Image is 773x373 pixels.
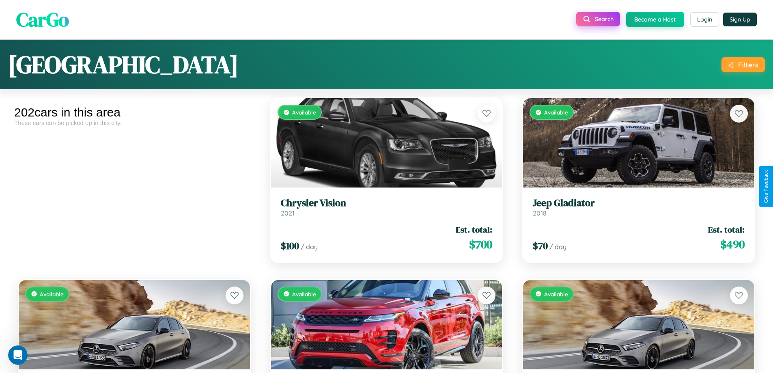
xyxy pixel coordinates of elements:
span: $ 100 [281,239,299,252]
h3: Chrysler Vision [281,197,493,209]
div: 202 cars in this area [14,106,254,119]
span: Search [595,15,614,23]
span: $ 70 [533,239,548,252]
span: / day [301,243,318,251]
span: Available [544,291,568,298]
div: These cars can be picked up in this city. [14,119,254,126]
span: 2018 [533,209,547,217]
button: Become a Host [626,12,684,27]
span: Available [544,109,568,116]
span: 2021 [281,209,295,217]
button: Login [690,12,719,27]
button: Filters [721,57,765,72]
h1: [GEOGRAPHIC_DATA] [8,48,239,81]
span: $ 700 [469,236,492,252]
iframe: Intercom live chat [8,345,28,365]
span: Est. total: [708,224,745,235]
h3: Jeep Gladiator [533,197,745,209]
span: Available [292,109,316,116]
a: Jeep Gladiator2018 [533,197,745,217]
span: / day [549,243,566,251]
div: Give Feedback [763,170,769,203]
span: Available [40,291,64,298]
span: CarGo [16,6,69,33]
a: Chrysler Vision2021 [281,197,493,217]
div: Filters [738,60,758,69]
span: Est. total: [456,224,492,235]
button: Search [576,12,620,26]
span: $ 490 [720,236,745,252]
button: Sign Up [723,13,757,26]
span: Available [292,291,316,298]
